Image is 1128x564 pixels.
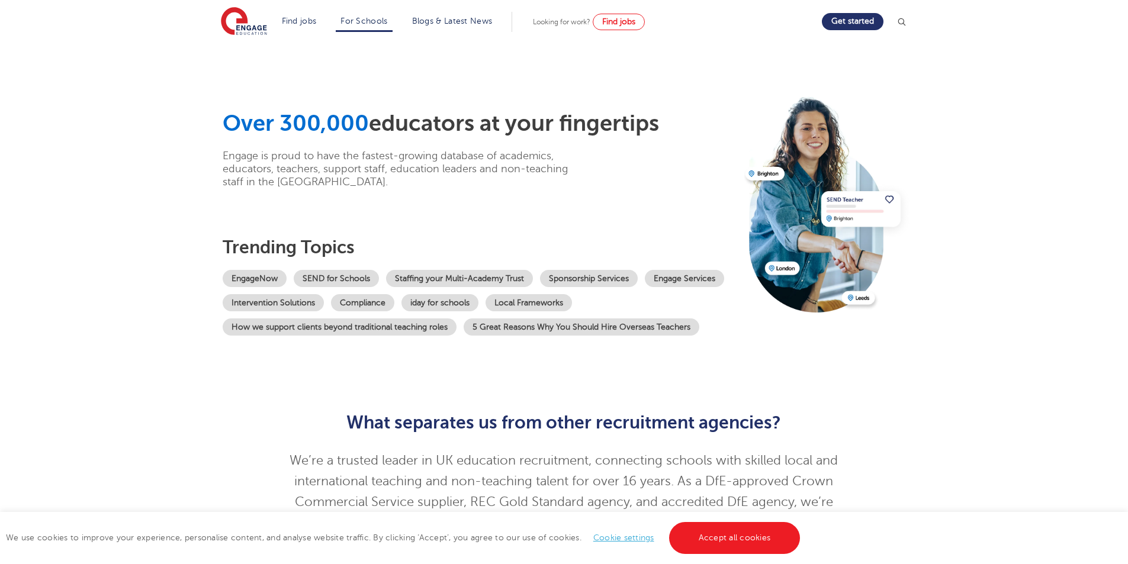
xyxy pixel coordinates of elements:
span: Over 300,000 [223,111,369,136]
a: Cookie settings [593,533,654,542]
p: Engage is proud to have the fastest-growing database of academics, educators, teachers, support s... [223,149,587,188]
a: Sponsorship Services [540,270,638,287]
a: Compliance [331,294,394,311]
a: Find jobs [282,17,317,25]
a: Blogs & Latest News [412,17,493,25]
img: Engage Education [221,7,267,37]
a: Get started [822,13,883,30]
span: Looking for work? [533,18,590,26]
a: Local Frameworks [486,294,572,311]
a: 5 Great Reasons Why You Should Hire Overseas Teachers [464,318,699,336]
a: iday for schools [401,294,478,311]
a: EngageNow [223,270,287,287]
p: We’re a trusted leader in UK education recruitment, connecting schools with skilled local and int... [274,450,854,533]
h3: Trending topics [223,237,737,258]
a: SEND for Schools [294,270,379,287]
h1: educators at your fingertips [223,110,737,137]
a: Find jobs [593,14,645,30]
a: Intervention Solutions [223,294,324,311]
img: Recruitment hero image [743,92,911,312]
a: Staffing your Multi-Academy Trust [386,270,533,287]
a: Accept all cookies [669,522,801,554]
span: Find jobs [602,17,635,26]
span: We use cookies to improve your experience, personalise content, and analyse website traffic. By c... [6,533,803,542]
a: How we support clients beyond traditional teaching roles [223,318,457,336]
h2: What separates us from other recruitment agencies? [274,412,854,433]
a: Engage Services [645,270,724,287]
a: For Schools [340,17,387,25]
